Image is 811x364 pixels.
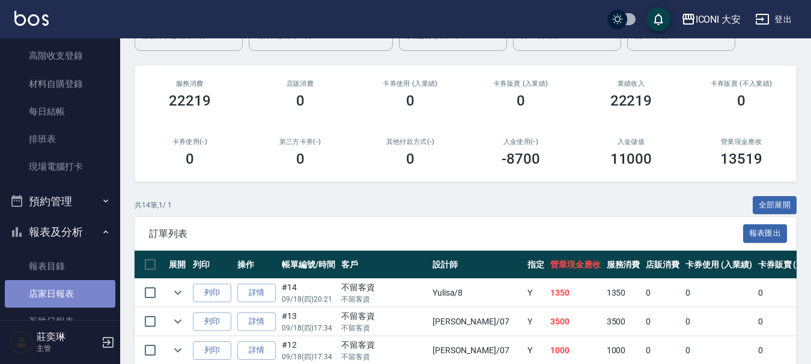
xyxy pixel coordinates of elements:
img: Person [10,330,34,354]
span: 訂單列表 [149,228,743,240]
h2: 第三方卡券(-) [260,138,341,146]
p: 09/18 (四) 17:34 [282,323,335,333]
h2: 業績收入 [591,80,672,88]
h3: 0 [737,92,746,109]
h3: 0 [296,151,305,167]
td: Yulisa /8 [430,279,524,307]
button: 全部展開 [753,196,797,215]
th: 店販消費 [643,251,682,279]
h2: 卡券販賣 (入業績) [480,80,562,88]
h3: 0 [296,92,305,109]
h3: 0 [186,151,194,167]
h3: 11000 [610,151,652,167]
td: #13 [279,308,338,336]
button: expand row [169,284,187,302]
a: 詳情 [237,312,276,331]
button: 報表匯出 [743,224,788,243]
button: 預約管理 [5,186,115,217]
div: ICONI 大安 [696,12,741,27]
td: [PERSON_NAME] /07 [430,308,524,336]
h5: 莊奕琳 [37,331,98,343]
h2: 營業現金應收 [700,138,782,146]
a: 高階收支登錄 [5,42,115,70]
h3: 0 [517,92,525,109]
td: 0 [643,308,682,336]
div: 不留客資 [341,339,427,351]
td: 3500 [604,308,643,336]
p: 不留客資 [341,351,427,362]
h3: 服務消費 [149,80,231,88]
button: expand row [169,312,187,330]
td: 0 [682,279,755,307]
td: 3500 [547,308,604,336]
a: 現場電腦打卡 [5,153,115,181]
td: 0 [643,279,682,307]
a: 材料自購登錄 [5,70,115,98]
a: 每日結帳 [5,98,115,125]
p: 共 14 筆, 1 / 1 [135,200,172,210]
td: 1350 [547,279,604,307]
h2: 其他付款方式(-) [369,138,451,146]
th: 營業現金應收 [547,251,604,279]
td: 1350 [604,279,643,307]
a: 詳情 [237,341,276,360]
button: 報表及分析 [5,216,115,248]
button: expand row [169,341,187,359]
a: 店家日報表 [5,280,115,308]
p: 不留客資 [341,323,427,333]
h3: 0 [406,151,415,167]
h2: 卡券使用(-) [149,138,231,146]
h2: 店販消費 [260,80,341,88]
button: ICONI 大安 [676,7,746,32]
button: 登出 [750,8,797,31]
a: 排班表 [5,125,115,153]
th: 卡券使用 (入業績) [682,251,755,279]
h2: 入金儲值 [591,138,672,146]
a: 互助日報表 [5,308,115,335]
div: 不留客資 [341,281,427,294]
h2: 卡券使用 (入業績) [369,80,451,88]
th: 客戶 [338,251,430,279]
a: 報表匯出 [743,227,788,239]
th: 指定 [524,251,547,279]
a: 報表目錄 [5,252,115,280]
h3: 22219 [169,92,211,109]
td: Y [524,308,547,336]
h2: 入金使用(-) [480,138,562,146]
h3: -8700 [502,151,540,167]
h3: 13519 [720,151,762,167]
th: 設計師 [430,251,524,279]
th: 帳單編號/時間 [279,251,338,279]
div: 不留客資 [341,310,427,323]
td: #14 [279,279,338,307]
p: 09/18 (四) 20:21 [282,294,335,305]
a: 詳情 [237,284,276,302]
button: 列印 [193,341,231,360]
th: 展開 [166,251,190,279]
p: 09/18 (四) 17:34 [282,351,335,362]
button: 列印 [193,312,231,331]
th: 操作 [234,251,279,279]
th: 列印 [190,251,234,279]
td: Y [524,279,547,307]
button: 列印 [193,284,231,302]
img: Logo [14,11,49,26]
button: save [646,7,670,31]
th: 服務消費 [604,251,643,279]
td: 0 [682,308,755,336]
h3: 0 [406,92,415,109]
h2: 卡券販賣 (不入業績) [700,80,782,88]
h3: 22219 [610,92,652,109]
p: 不留客資 [341,294,427,305]
p: 主管 [37,343,98,354]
